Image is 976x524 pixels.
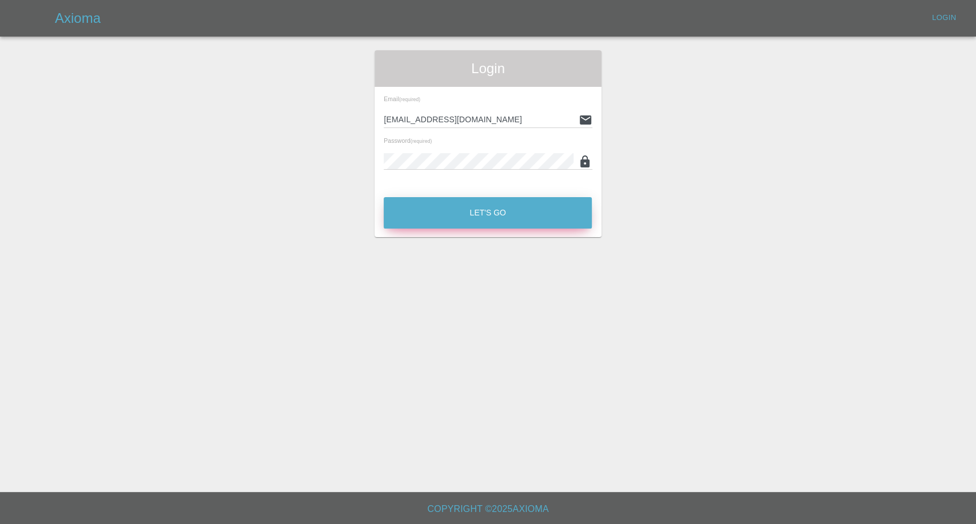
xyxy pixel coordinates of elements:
span: Password [384,137,432,144]
span: Email [384,95,420,102]
button: Let's Go [384,197,592,229]
small: (required) [399,97,420,102]
small: (required) [411,139,432,144]
span: Login [384,59,592,78]
h6: Copyright © 2025 Axioma [9,501,967,517]
h5: Axioma [55,9,101,27]
a: Login [926,9,962,27]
